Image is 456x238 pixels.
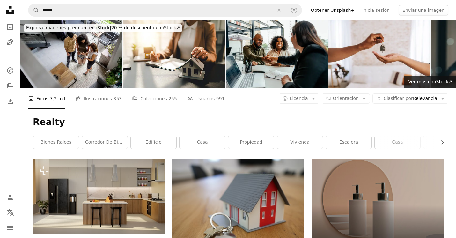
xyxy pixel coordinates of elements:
[290,96,308,101] span: Licencia
[228,136,274,149] a: propiedad
[358,5,393,15] a: Inicia sesión
[82,136,128,149] a: Corredor de bienes raices
[408,79,452,84] span: Ver más en iStock ↗
[28,4,39,16] button: Buscar en Unsplash
[33,159,165,233] img: una cocina con dos taburetes junto a un mostrador
[168,95,177,102] span: 255
[404,76,456,88] a: Ver más en iStock↗
[26,25,111,30] span: Explora imágenes premium en iStock |
[131,136,176,149] a: edificio
[20,20,186,36] a: Explora imágenes premium en iStock|20 % de descuento en iStock↗
[328,20,430,88] img: Agente inmobiliario entregando a un hombre las llaves de su nuevo hogar
[333,96,359,101] span: Orientación
[279,93,319,104] button: Licencia
[113,95,122,102] span: 353
[326,136,371,149] a: escalera
[4,36,17,48] a: Ilustraciones
[33,193,165,199] a: una cocina con dos taburetes junto a un mostrador
[307,5,358,15] a: Obtener Unsplash+
[375,136,420,149] a: Casa
[20,20,122,88] img: Pareja discutiendo detalles de una casa con su agente de bienes raíces mientras mira un folleto
[4,79,17,92] a: Colecciones
[4,206,17,219] button: Idioma
[286,4,302,16] button: Búsqueda visual
[384,96,413,101] span: Clasificar por
[4,221,17,234] button: Menú
[437,136,444,149] button: desplazar lista a la derecha
[4,191,17,204] a: Iniciar sesión / Registrarse
[372,93,448,104] button: Clasificar porRelevancia
[33,116,444,128] h1: Realty
[33,136,79,149] a: bienes raíces
[4,95,17,108] a: Historial de descargas
[4,64,17,77] a: Explorar
[399,5,448,15] button: Enviar una imagen
[4,20,17,33] a: Fotos
[187,88,225,109] a: Usuarios 991
[26,25,180,30] span: 20 % de descuento en iStock ↗
[322,93,370,104] button: Orientación
[384,95,437,102] span: Relevancia
[216,95,225,102] span: 991
[132,88,177,109] a: Colecciones 255
[272,4,286,16] button: Borrar
[180,136,225,149] a: casa
[123,20,225,88] img: real estate agent Delivering sample homes to customers, mortgage loan contracts. Make a contract ...
[28,4,302,17] form: Encuentra imágenes en todo el sitio
[226,20,328,88] img: Pareja cerrando contrato inmobiliario con agente inmobiliario
[172,206,304,212] a: Miniatura de la casa de madera blanca y roja sobre mesa marrón
[75,88,122,109] a: Ilustraciones 353
[277,136,323,149] a: vivienda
